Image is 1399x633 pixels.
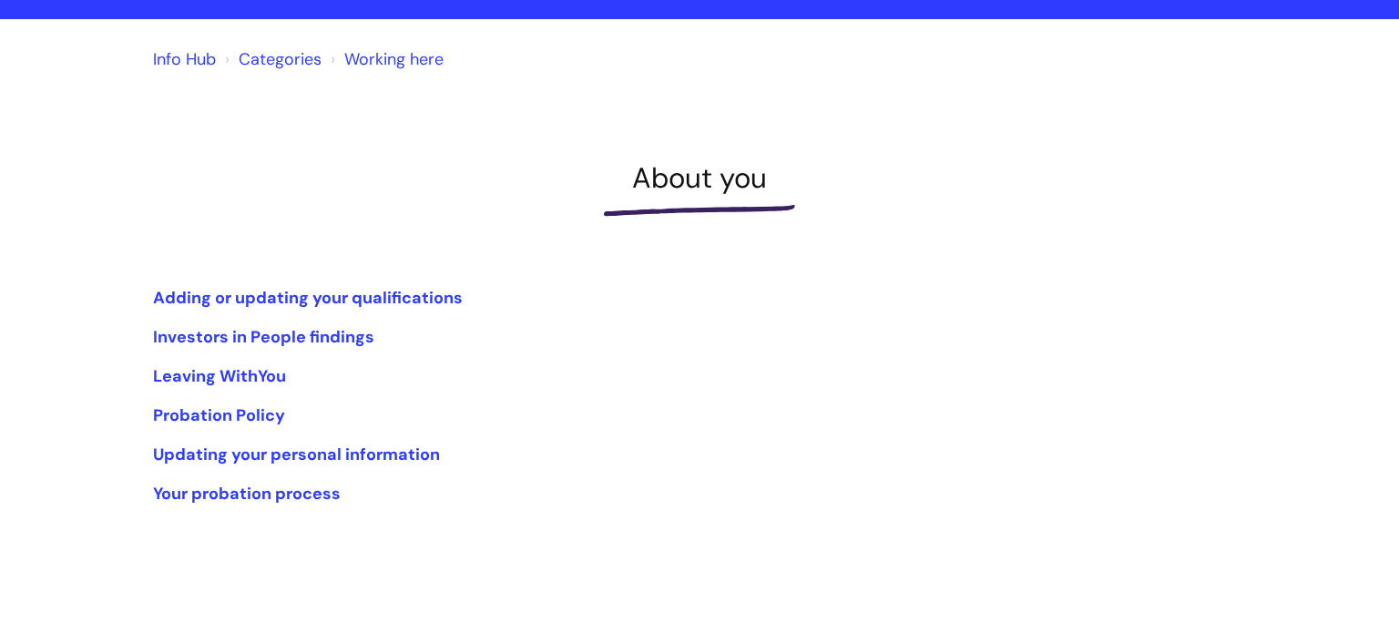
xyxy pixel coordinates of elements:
[153,444,440,465] a: Updating your personal information
[153,287,463,309] a: Adding or updating your qualifications
[220,45,322,74] li: Solution home
[153,326,374,348] a: Investors in People findings
[153,161,1246,195] h1: About you
[153,48,216,70] a: Info Hub
[344,48,444,70] a: Working here
[153,483,341,505] a: Your probation process
[153,365,286,387] a: Leaving WithYou
[153,404,285,426] a: Probation Policy
[239,48,322,70] a: Categories
[326,45,444,74] li: Working here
